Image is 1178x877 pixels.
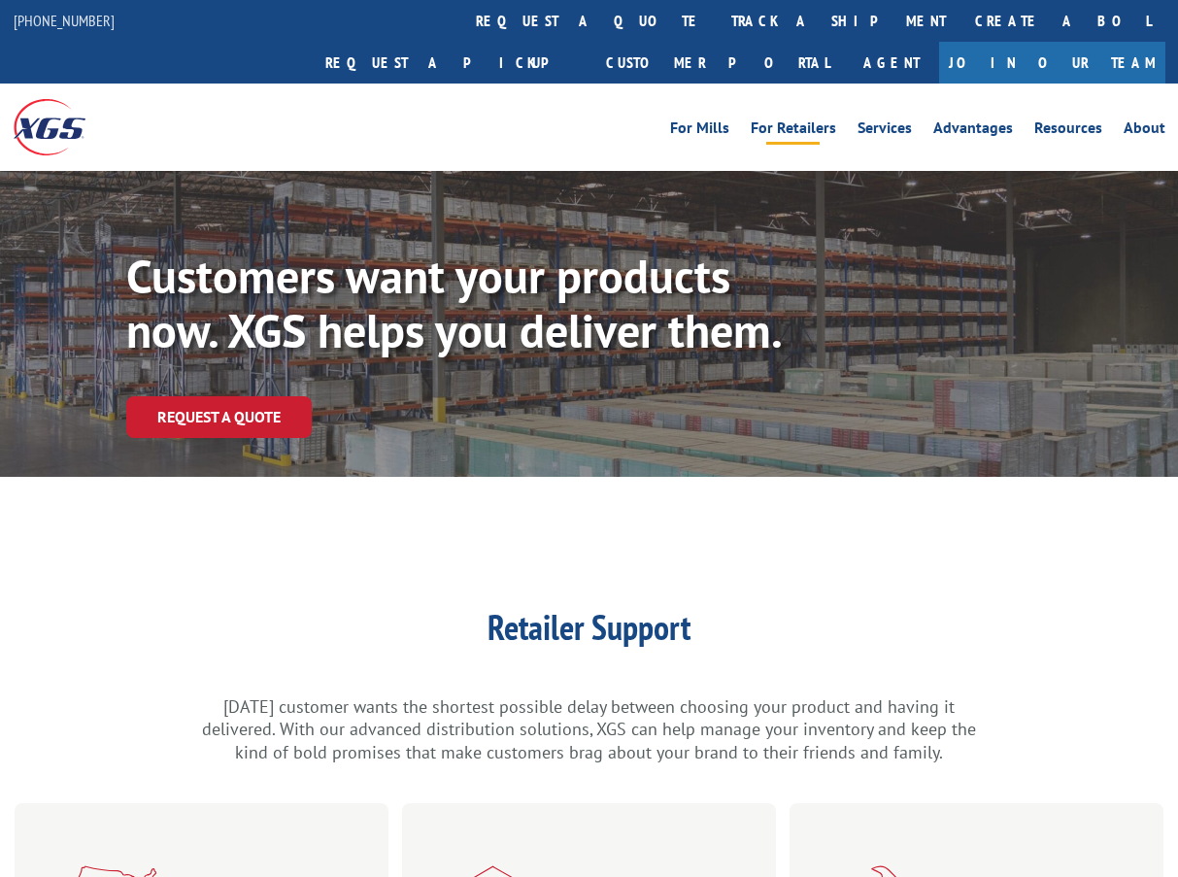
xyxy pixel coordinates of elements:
a: Agent [844,42,939,84]
h1: Retailer Support [201,610,978,655]
a: Customer Portal [591,42,844,84]
p: Customers want your products now. XGS helps you deliver them. [126,249,823,357]
a: Request a Quote [126,396,312,438]
a: [PHONE_NUMBER] [14,11,115,30]
p: [DATE] customer wants the shortest possible delay between choosing your product and having it del... [201,695,978,764]
a: Services [858,120,912,142]
a: Request a pickup [311,42,591,84]
a: Advantages [933,120,1013,142]
a: About [1124,120,1165,142]
a: For Retailers [751,120,836,142]
a: For Mills [670,120,729,142]
a: Join Our Team [939,42,1165,84]
a: Resources [1034,120,1102,142]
